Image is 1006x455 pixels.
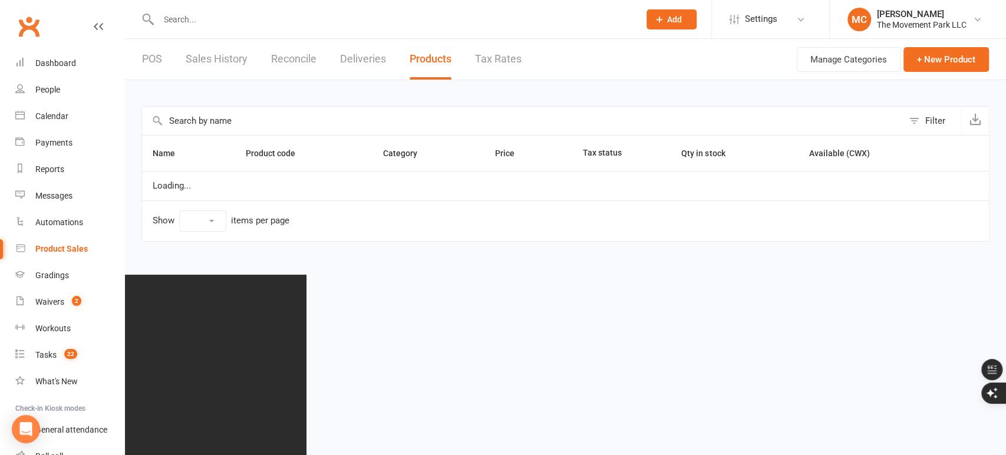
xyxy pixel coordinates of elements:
a: Automations [15,209,124,236]
div: General attendance [35,425,107,434]
a: POS [142,39,162,80]
a: Messages [15,183,124,209]
div: Workouts [35,324,71,333]
span: Add [667,15,682,24]
span: Name [153,149,188,158]
a: Product Sales [15,236,124,262]
a: People [15,77,124,103]
div: Payments [35,138,72,147]
a: Calendar [15,103,124,130]
div: MC [847,8,871,31]
div: People [35,85,60,94]
div: Calendar [35,111,68,121]
a: Tasks 22 [15,342,124,368]
a: Workouts [15,315,124,342]
div: Tasks [35,350,57,360]
a: Reports [15,156,124,183]
span: Available (CWX) [809,149,870,158]
div: Automations [35,217,83,227]
a: Dashboard [15,50,124,77]
div: Messages [35,191,72,200]
a: Products [410,39,451,80]
div: Reports [35,164,64,174]
div: items per page [231,216,289,226]
a: What's New [15,368,124,395]
a: Payments [15,130,124,156]
th: Tax status [572,136,671,171]
button: Name [153,146,188,160]
a: General attendance kiosk mode [15,417,124,443]
span: 2 [72,296,81,306]
a: Deliveries [340,39,386,80]
div: Product Sales [35,244,88,253]
a: Gradings [15,262,124,289]
button: Available (CWX) [809,146,883,160]
a: Waivers 2 [15,289,124,315]
button: Product code [245,146,308,160]
button: Filter [903,107,961,135]
span: Category [382,149,430,158]
span: Price [495,149,527,158]
div: Dashboard [35,58,76,68]
div: The Movement Park LLC [877,19,967,30]
div: Filter [925,114,945,128]
div: Waivers [35,297,64,306]
div: Gradings [35,271,69,280]
a: Sales History [186,39,248,80]
div: What's New [35,377,78,386]
a: Tax Rates [475,39,522,80]
div: Show [153,210,289,232]
input: Search... [155,11,631,28]
div: [PERSON_NAME] [877,9,967,19]
button: Add [647,9,697,29]
button: Qty in stock [681,146,738,160]
span: Qty in stock [681,149,738,158]
button: Price [495,146,527,160]
span: Product code [245,149,308,158]
a: Clubworx [14,12,44,41]
td: Loading... [142,171,989,200]
button: Category [382,146,430,160]
div: Open Intercom Messenger [12,415,40,443]
button: + New Product [903,47,989,72]
button: Manage Categories [797,47,901,72]
input: Search by name [142,107,903,135]
span: 22 [64,349,77,359]
a: Reconcile [271,39,316,80]
span: Settings [745,6,777,32]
